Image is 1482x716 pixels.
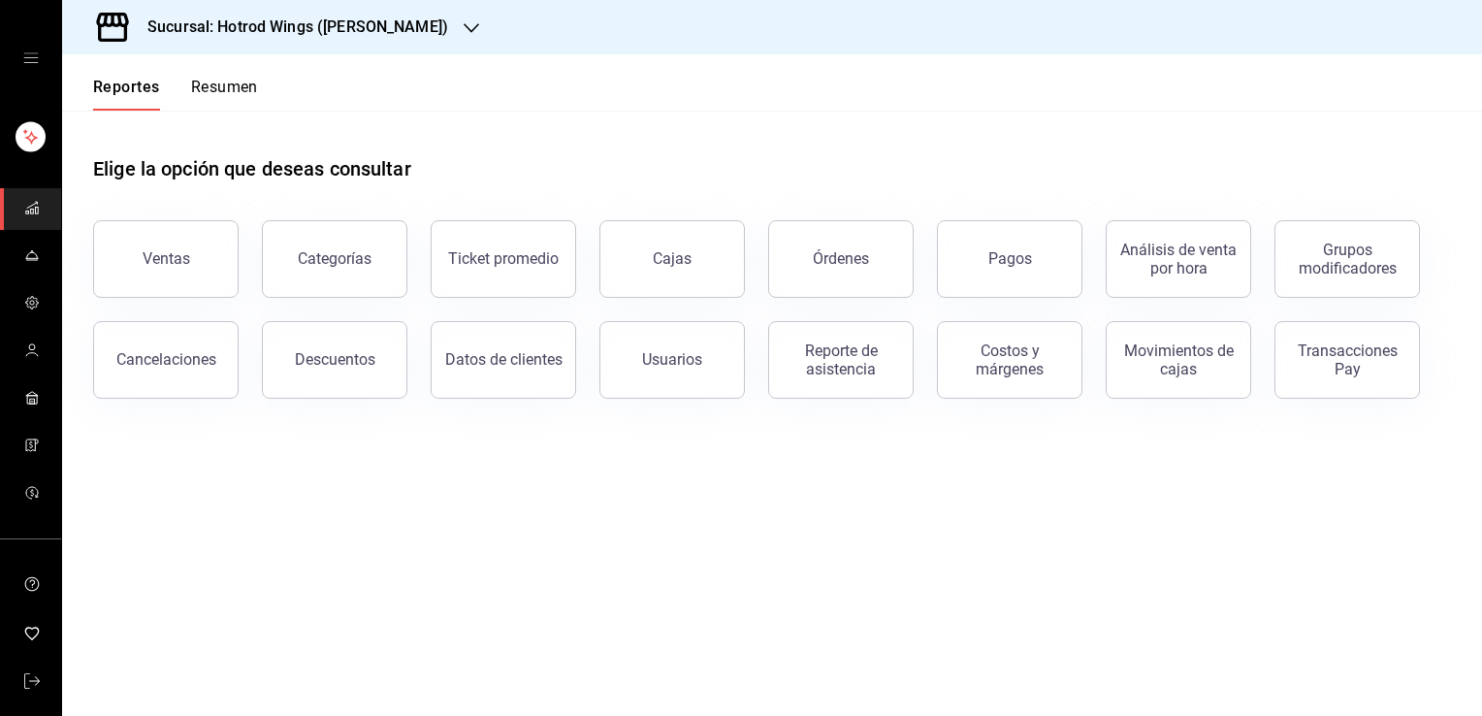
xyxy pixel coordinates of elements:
[431,321,576,399] button: Datos de clientes
[813,249,869,268] div: Órdenes
[1287,241,1407,277] div: Grupos modificadores
[1118,342,1239,378] div: Movimientos de cajas
[599,321,745,399] button: Usuarios
[937,321,1082,399] button: Costos y márgenes
[1274,321,1420,399] button: Transacciones Pay
[23,50,39,66] button: open drawer
[781,342,901,378] div: Reporte de asistencia
[93,154,411,183] h1: Elige la opción que deseas consultar
[295,350,375,369] div: Descuentos
[431,220,576,298] button: Ticket promedio
[143,249,190,268] div: Ventas
[1106,220,1251,298] button: Análisis de venta por hora
[298,249,371,268] div: Categorías
[1106,321,1251,399] button: Movimientos de cajas
[768,321,914,399] button: Reporte de asistencia
[1287,342,1407,378] div: Transacciones Pay
[116,350,216,369] div: Cancelaciones
[599,220,745,298] a: Cajas
[653,247,693,271] div: Cajas
[1118,241,1239,277] div: Análisis de venta por hora
[445,350,563,369] div: Datos de clientes
[988,249,1032,268] div: Pagos
[642,350,702,369] div: Usuarios
[93,321,239,399] button: Cancelaciones
[93,220,239,298] button: Ventas
[93,78,258,111] div: navigation tabs
[132,16,448,39] h3: Sucursal: Hotrod Wings ([PERSON_NAME])
[1274,220,1420,298] button: Grupos modificadores
[191,78,258,111] button: Resumen
[937,220,1082,298] button: Pagos
[93,78,160,111] button: Reportes
[950,342,1070,378] div: Costos y márgenes
[768,220,914,298] button: Órdenes
[448,249,559,268] div: Ticket promedio
[262,220,407,298] button: Categorías
[262,321,407,399] button: Descuentos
